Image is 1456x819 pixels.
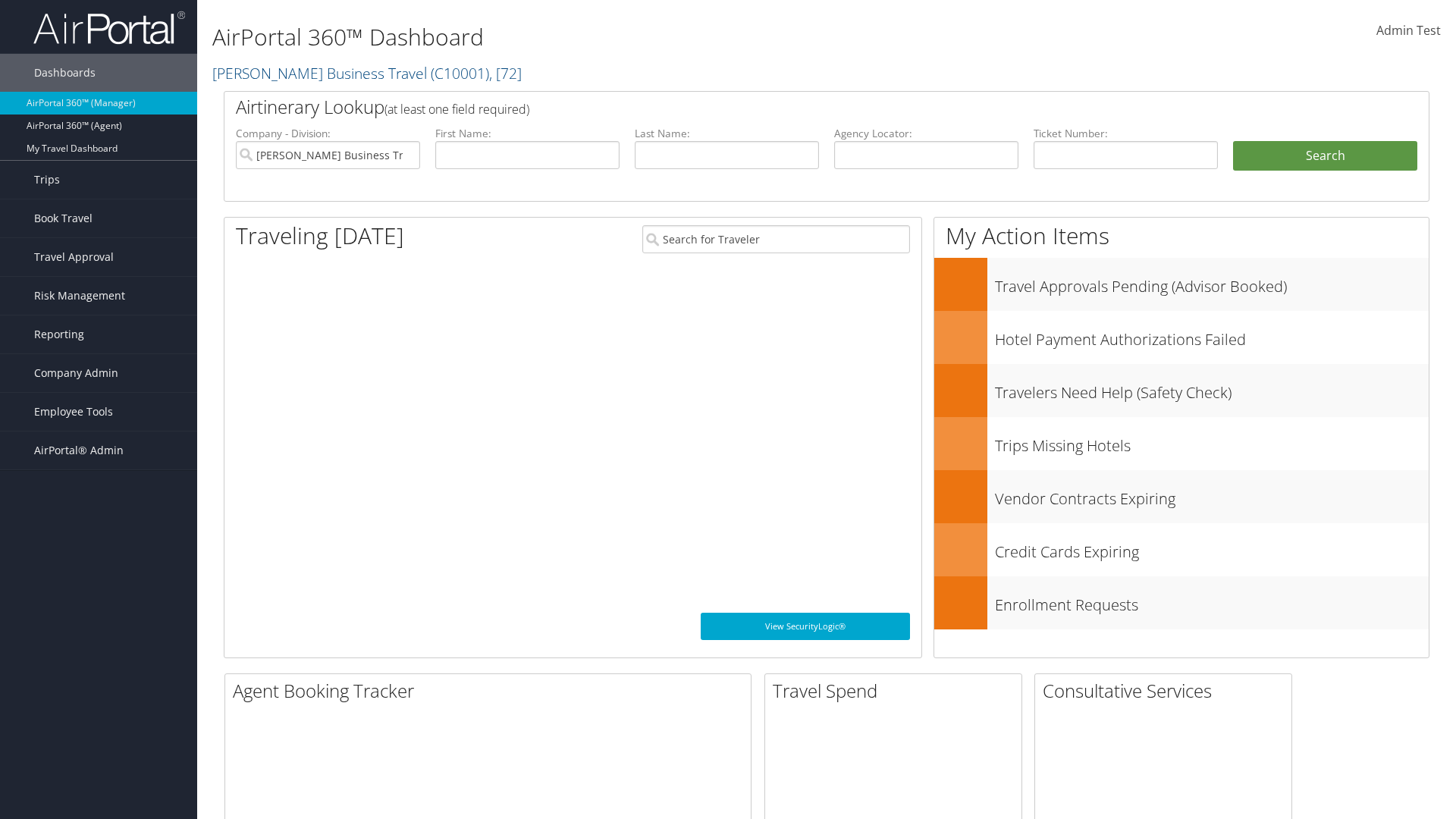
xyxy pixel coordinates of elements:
h3: Travelers Need Help (Safety Check) [995,375,1429,403]
h2: Airtinerary Lookup [236,94,1317,120]
h3: Vendor Contracts Expiring [995,481,1429,510]
h1: Traveling [DATE] [236,220,404,252]
img: airportal-logo.png [33,10,185,45]
a: [PERSON_NAME] Business Travel [212,63,522,83]
span: Employee Tools [34,393,113,431]
button: Search [1233,141,1417,171]
span: (at least one field required) [384,101,529,118]
a: Travelers Need Help (Safety Check) [934,364,1429,417]
a: Enrollment Requests [934,576,1429,629]
a: Travel Approvals Pending (Advisor Booked) [934,258,1429,311]
span: AirPortal® Admin [34,431,124,469]
span: Dashboards [34,54,96,92]
span: , [ 72 ] [489,63,522,83]
h2: Consultative Services [1043,678,1291,704]
span: Company Admin [34,354,118,392]
h2: Travel Spend [773,678,1021,704]
label: Last Name: [635,126,819,141]
a: Trips Missing Hotels [934,417,1429,470]
label: Ticket Number: [1034,126,1218,141]
h1: My Action Items [934,220,1429,252]
h3: Trips Missing Hotels [995,428,1429,457]
span: Reporting [34,315,84,353]
h3: Travel Approvals Pending (Advisor Booked) [995,268,1429,297]
a: Vendor Contracts Expiring [934,470,1429,523]
span: Book Travel [34,199,93,237]
a: View SecurityLogic® [701,613,910,640]
h3: Credit Cards Expiring [995,534,1429,563]
label: Agency Locator: [834,126,1018,141]
label: Company - Division: [236,126,420,141]
span: Trips [34,161,60,199]
a: Admin Test [1376,8,1441,55]
input: Search for Traveler [642,225,910,253]
span: Risk Management [34,277,125,315]
h3: Hotel Payment Authorizations Failed [995,322,1429,350]
h2: Agent Booking Tracker [233,678,751,704]
a: Hotel Payment Authorizations Failed [934,311,1429,364]
label: First Name: [435,126,620,141]
h3: Enrollment Requests [995,587,1429,616]
span: ( C10001 ) [431,63,489,83]
h1: AirPortal 360™ Dashboard [212,21,1031,53]
span: Travel Approval [34,238,114,276]
a: Credit Cards Expiring [934,523,1429,576]
span: Admin Test [1376,22,1441,39]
